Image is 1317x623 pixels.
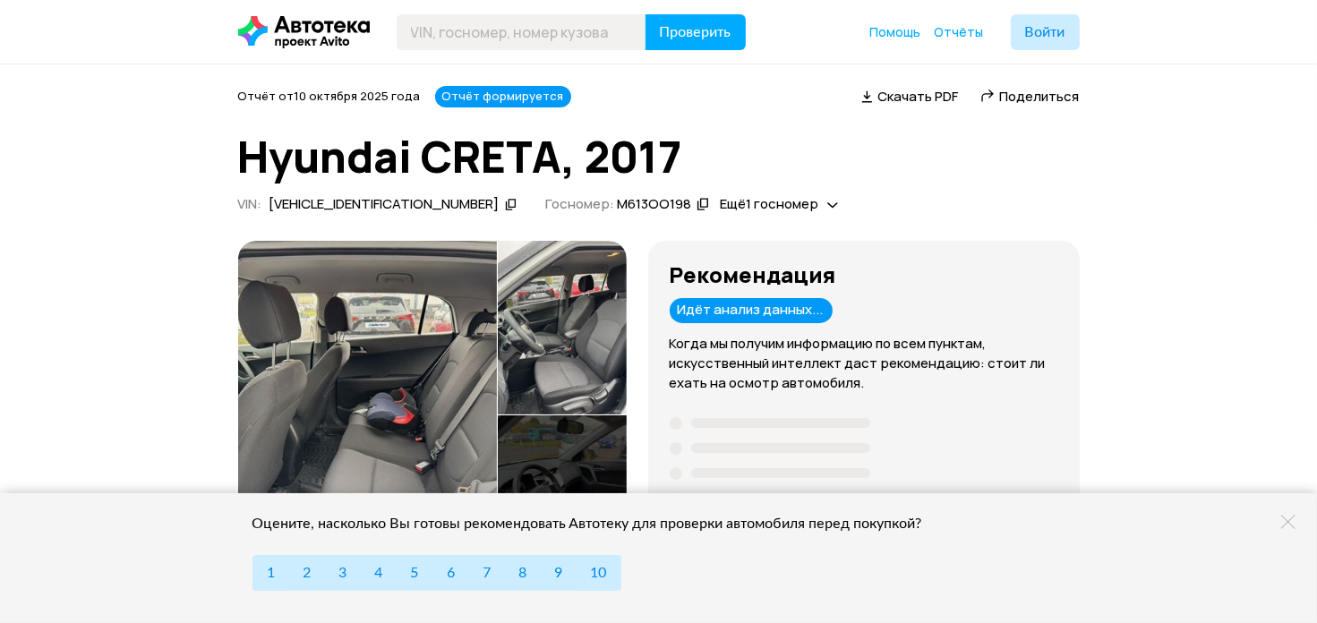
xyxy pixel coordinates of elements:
div: Оцените, насколько Вы готовы рекомендовать Автотеку для проверки автомобиля перед покупкой? [252,515,946,533]
span: Ещё 1 госномер [720,194,818,213]
div: Отчёт формируется [435,86,571,107]
a: Помощь [870,23,921,41]
h1: Hyundai CRETA, 2017 [238,132,1080,181]
button: 8 [504,555,541,591]
span: 4 [374,566,382,580]
span: 6 [447,566,455,580]
span: Госномер: [545,194,614,213]
span: 5 [410,566,418,580]
span: 1 [267,566,275,580]
button: 4 [360,555,397,591]
span: Отчёт от 10 октября 2025 года [238,88,421,104]
button: Войти [1011,14,1080,50]
button: 2 [288,555,325,591]
button: 6 [432,555,469,591]
span: Помощь [870,23,921,40]
span: 3 [338,566,346,580]
button: 3 [324,555,361,591]
span: Проверить [660,25,731,39]
div: М613ОО198 [617,195,691,214]
span: 2 [303,566,311,580]
button: 7 [468,555,505,591]
button: 5 [396,555,432,591]
a: Скачать PDF [861,87,959,106]
span: 8 [518,566,526,580]
p: Когда мы получим информацию по всем пунктам, искусственный интеллект даст рекомендацию: стоит ли ... [670,334,1058,393]
span: VIN : [238,194,262,213]
span: 7 [483,566,491,580]
span: Скачать PDF [878,87,959,106]
a: Отчёты [935,23,984,41]
span: 9 [554,566,562,580]
button: Проверить [646,14,746,50]
button: 1 [252,555,289,591]
div: Идёт анализ данных... [670,298,833,323]
div: [VEHICLE_IDENTIFICATION_NUMBER] [269,195,500,214]
span: Поделиться [1000,87,1080,106]
input: VIN, госномер, номер кузова [397,14,646,50]
span: Войти [1025,25,1065,39]
button: 10 [576,555,620,591]
span: Отчёты [935,23,984,40]
a: Поделиться [980,87,1080,106]
h3: Рекомендация [670,262,1058,287]
span: 10 [590,566,606,580]
button: 9 [540,555,577,591]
